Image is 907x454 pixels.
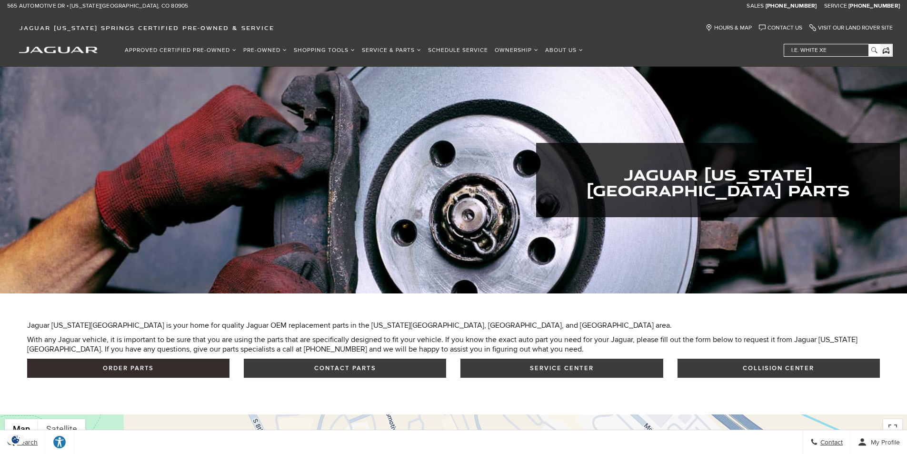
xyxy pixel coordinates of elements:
a: Service & Parts [359,42,425,59]
section: Click to Open Cookie Consent Modal [5,434,27,444]
input: i.e. White XE [784,44,879,56]
h1: Jaguar [US_STATE][GEOGRAPHIC_DATA] Parts [550,167,886,198]
button: Show satellite imagery [38,419,85,438]
a: 565 Automotive Dr • [US_STATE][GEOGRAPHIC_DATA], CO 80905 [7,2,188,10]
a: About Us [542,42,587,59]
nav: Main Navigation [121,42,587,59]
a: Jaguar [US_STATE] Springs Certified Pre-Owned & Service [14,24,279,31]
a: jaguar [19,45,98,53]
button: Toggle fullscreen view [883,419,902,438]
span: Sales [747,2,764,10]
img: Opt-Out Icon [5,434,27,444]
a: [PHONE_NUMBER] [848,2,900,10]
a: Schedule Service [425,42,491,59]
button: Open user profile menu [850,430,907,454]
span: Jaguar [US_STATE] Springs Certified Pre-Owned & Service [19,24,274,31]
a: Contact Us [759,24,802,31]
button: Contact Parts [244,359,446,378]
div: Explore your accessibility options [45,435,74,449]
a: Explore your accessibility options [45,430,74,454]
a: Approved Certified Pre-Owned [121,42,240,59]
a: Ownership [491,42,542,59]
a: Shopping Tools [290,42,359,59]
span: Contact [818,438,843,446]
a: Pre-Owned [240,42,290,59]
a: Hours & Map [706,24,752,31]
span: My Profile [867,438,900,446]
a: [PHONE_NUMBER] [766,2,817,10]
span: Service [824,2,847,10]
a: Order Parts [27,359,229,378]
img: Jaguar [19,47,98,53]
p: With any Jaguar vehicle, it is important to be sure that you are using the parts that are specifi... [27,335,880,354]
a: Service Center [460,359,663,378]
a: Visit Our Land Rover Site [809,24,893,31]
a: Collision Center [678,359,880,378]
p: Jaguar [US_STATE][GEOGRAPHIC_DATA] is your home for quality Jaguar OEM replacement parts in the [... [27,321,880,330]
button: Show street map [5,419,38,438]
